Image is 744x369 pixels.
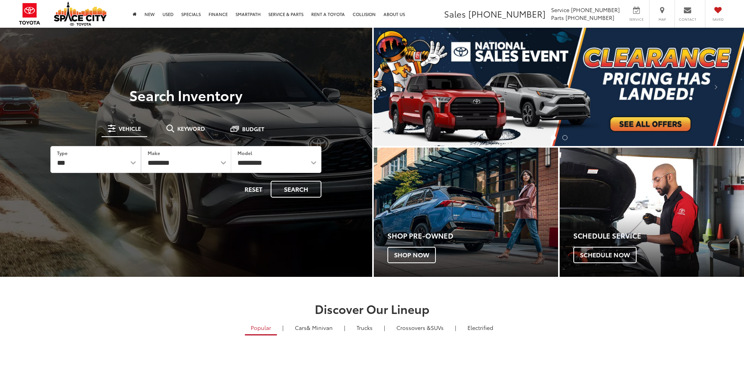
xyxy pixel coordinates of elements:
[462,321,499,334] a: Electrified
[444,7,466,20] span: Sales
[453,324,458,332] li: |
[57,150,68,156] label: Type
[560,148,744,277] a: Schedule Service Schedule Now
[551,14,564,21] span: Parts
[551,135,556,140] li: Go to slide number 1.
[709,17,726,22] span: Saved
[342,324,347,332] li: |
[387,247,436,263] span: Shop Now
[148,150,160,156] label: Make
[177,126,205,131] span: Keyword
[396,324,431,332] span: Crossovers &
[653,17,671,22] span: Map
[374,43,429,130] button: Click to view previous picture.
[374,148,558,277] a: Shop Pre-Owned Shop Now
[242,126,264,132] span: Budget
[573,247,637,263] span: Schedule Now
[560,148,744,277] div: Toyota
[689,43,744,130] button: Click to view next picture.
[571,6,620,14] span: [PHONE_NUMBER]
[562,135,567,140] li: Go to slide number 2.
[289,321,339,334] a: Cars
[97,302,648,315] h2: Discover Our Lineup
[238,181,269,198] button: Reset
[119,126,141,131] span: Vehicle
[351,321,378,334] a: Trucks
[245,321,277,335] a: Popular
[307,324,333,332] span: & Minivan
[628,17,645,22] span: Service
[280,324,285,332] li: |
[54,2,107,26] img: Space City Toyota
[573,232,744,240] h4: Schedule Service
[387,232,558,240] h4: Shop Pre-Owned
[237,150,252,156] label: Model
[551,6,569,14] span: Service
[374,148,558,277] div: Toyota
[391,321,450,334] a: SUVs
[468,7,546,20] span: [PHONE_NUMBER]
[679,17,696,22] span: Contact
[382,324,387,332] li: |
[566,14,614,21] span: [PHONE_NUMBER]
[33,87,339,103] h3: Search Inventory
[271,181,321,198] button: Search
